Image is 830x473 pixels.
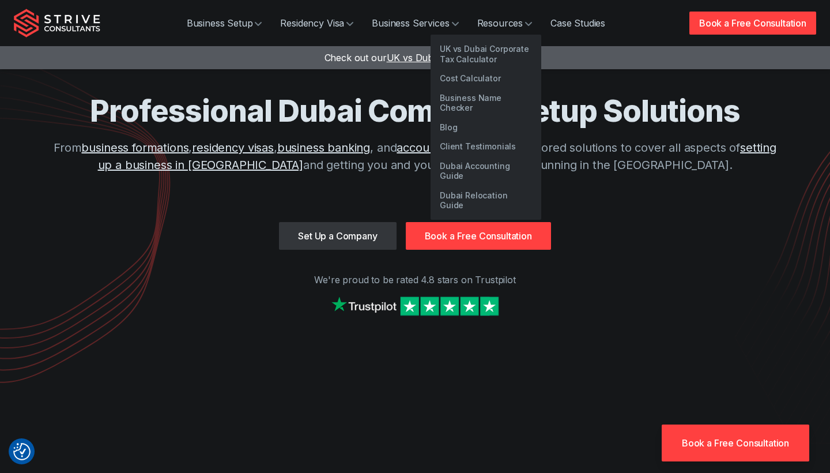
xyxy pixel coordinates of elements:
[279,222,396,250] a: Set Up a Company
[329,294,501,318] img: Strive on Trustpilot
[431,137,541,156] a: Client Testimonials
[431,186,541,215] a: Dubai Relocation Guide
[431,156,541,186] a: Dubai Accounting Guide
[387,52,506,63] span: UK vs Dubai Tax Calculator
[325,52,506,63] a: Check out ourUK vs Dubai Tax Calculator
[271,12,363,35] a: Residency Visa
[178,12,271,35] a: Business Setup
[689,12,816,35] a: Book a Free Consultation
[14,9,100,37] img: Strive Consultants
[397,141,455,155] a: accounting
[13,443,31,460] button: Consent Preferences
[431,39,541,69] a: UK vs Dubai Corporate Tax Calculator
[406,222,551,250] a: Book a Free Consultation
[662,425,809,461] a: Book a Free Consultation
[541,12,614,35] a: Case Studies
[363,12,467,35] a: Business Services
[81,141,188,155] a: business formations
[431,69,541,88] a: Cost Calculator
[14,273,816,287] p: We're proud to be rated 4.8 stars on Trustpilot
[46,139,784,174] p: From , , , and , we provide tailored solutions to cover all aspects of and getting you and your c...
[431,118,541,137] a: Blog
[277,141,370,155] a: business banking
[192,141,274,155] a: residency visas
[468,12,542,35] a: Resources
[13,443,31,460] img: Revisit consent button
[46,92,784,130] h1: Professional Dubai Company Setup Solutions
[431,88,541,118] a: Business Name Checker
